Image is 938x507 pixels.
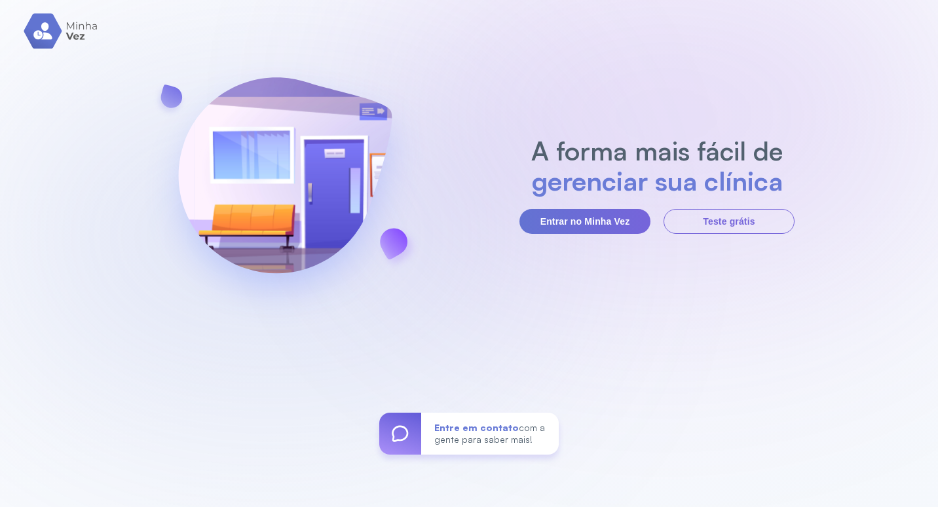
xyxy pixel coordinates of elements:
button: Teste grátis [664,209,795,234]
img: banner-login.svg [143,43,426,328]
a: Entre em contatocom a gente para saber mais! [379,413,559,455]
button: Entrar no Minha Vez [519,209,650,234]
h2: gerenciar sua clínica [525,166,790,196]
div: com a gente para saber mais! [421,413,559,455]
span: Entre em contato [434,422,519,433]
img: logo.svg [24,13,99,49]
h2: A forma mais fácil de [525,136,790,166]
